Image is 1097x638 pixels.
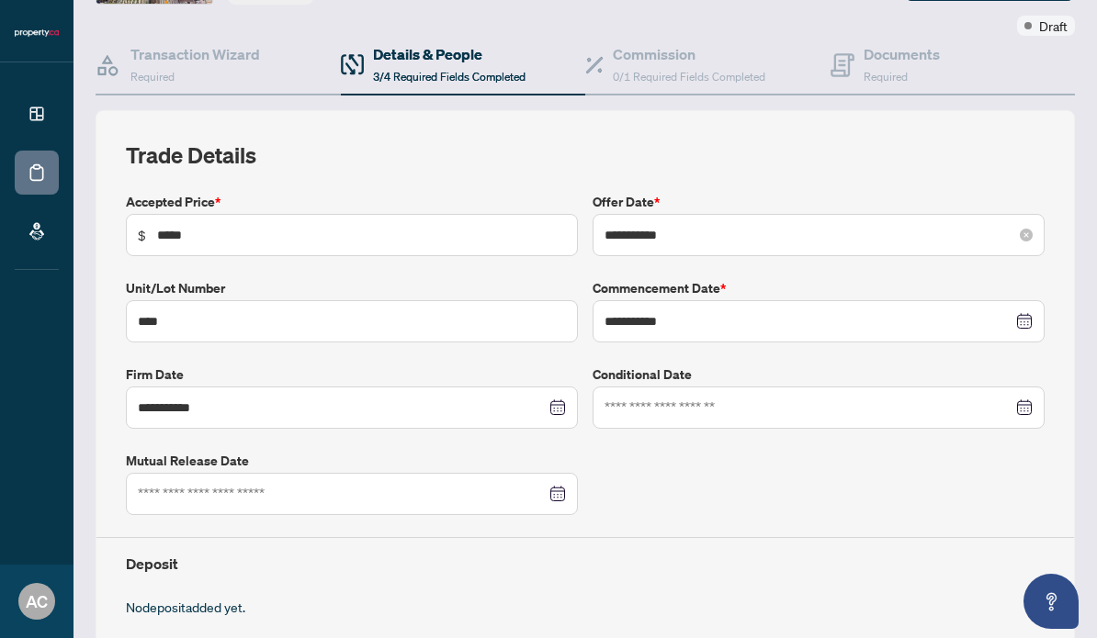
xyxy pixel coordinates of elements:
span: No deposit added yet. [126,599,245,615]
label: Conditional Date [593,364,1045,385]
span: $ [138,225,146,245]
h4: Deposit [126,553,1045,575]
label: Commencement Date [593,278,1045,298]
h4: Documents [864,43,940,65]
span: 3/4 Required Fields Completed [373,70,526,84]
h2: Trade Details [126,140,1045,170]
label: Firm Date [126,364,578,385]
button: Open asap [1023,574,1079,629]
label: Mutual Release Date [126,451,578,471]
span: Draft [1039,16,1068,36]
label: Offer Date [593,192,1045,212]
label: Unit/Lot Number [126,278,578,298]
span: close-circle [1020,229,1033,241]
span: Required [864,70,908,84]
h4: Transaction Wizard [130,43,260,65]
span: 0/1 Required Fields Completed [613,70,765,84]
span: AC [26,588,48,614]
span: Required [130,70,175,84]
label: Accepted Price [126,192,578,212]
h4: Commission [613,43,765,65]
img: logo [15,28,59,39]
h4: Details & People [373,43,526,65]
